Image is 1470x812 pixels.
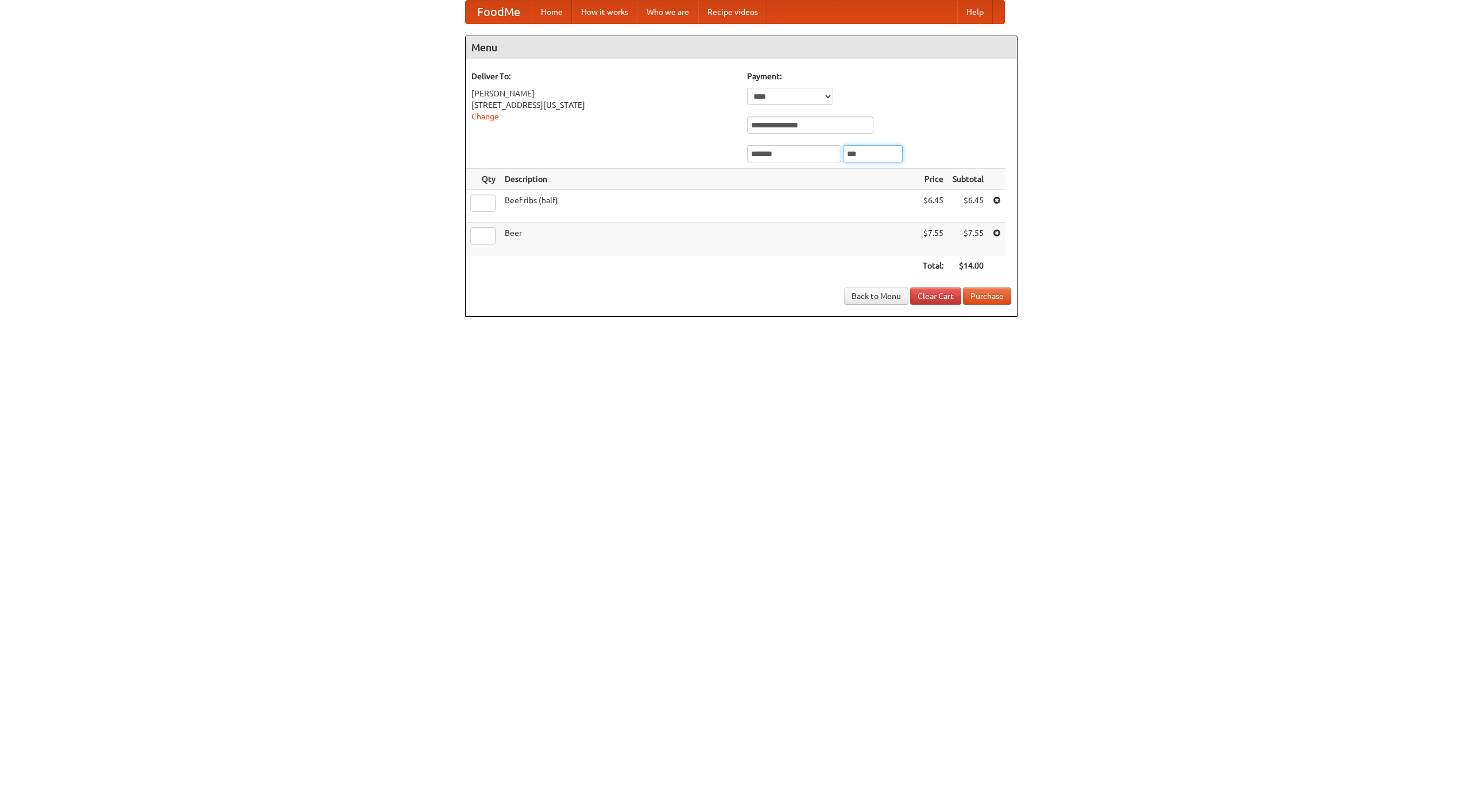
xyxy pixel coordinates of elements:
[918,190,948,223] td: $6.45
[948,223,988,255] td: $7.55
[500,190,918,223] td: Beef ribs (half)
[963,287,1011,305] button: Purchase
[844,287,908,305] a: Back to Menu
[500,223,918,255] td: Beer
[572,1,637,24] a: How it works
[637,1,698,24] a: Who we are
[471,88,736,99] div: [PERSON_NAME]
[466,1,532,24] a: FoodMe
[747,71,1011,82] h5: Payment:
[471,99,736,111] div: [STREET_ADDRESS][US_STATE]
[471,71,736,82] h5: Deliver To:
[948,190,988,223] td: $6.45
[532,1,572,24] a: Home
[957,1,993,24] a: Help
[918,169,948,190] th: Price
[698,1,767,24] a: Recipe videos
[500,169,918,190] th: Description
[918,223,948,255] td: $7.55
[948,169,988,190] th: Subtotal
[948,255,988,277] th: $14.00
[471,112,499,121] a: Change
[918,255,948,277] th: Total:
[466,169,500,190] th: Qty
[466,36,1017,59] h4: Menu
[910,287,961,305] a: Clear Cart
